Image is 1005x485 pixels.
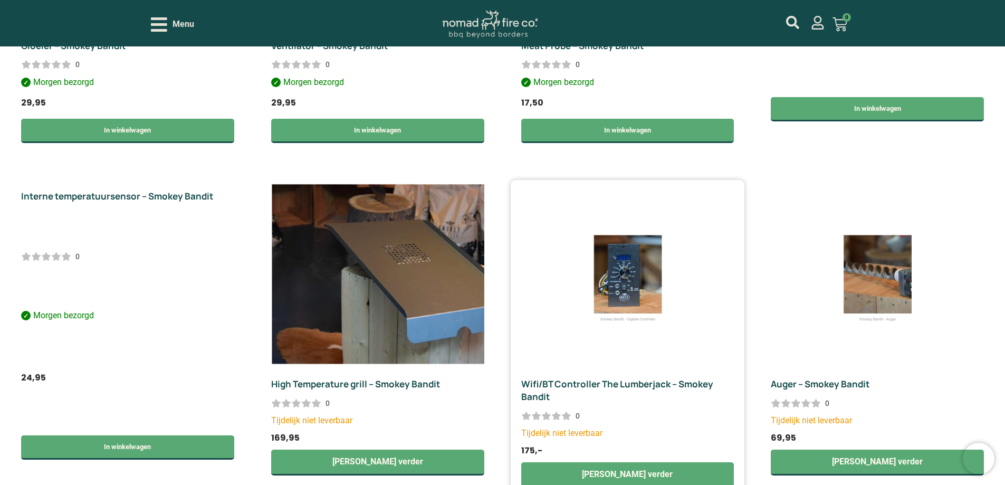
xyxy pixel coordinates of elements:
p: Tijdelijk niet leverbaar [521,427,734,440]
div: 0 [75,59,80,70]
div: 0 [326,398,330,408]
div: 0 [576,59,580,70]
span: Menu [173,18,194,31]
a: Meat Probe – Smokey Bandit [521,40,644,52]
a: Toevoegen aan winkelwagen: “Voedingskabel - Smokey Bandit“ [771,97,984,121]
a: Toevoegen aan winkelwagen: “Meat Probe - Smokey Bandit“ [521,119,734,143]
a: Auger – Smokey Bandit [771,378,869,390]
div: 0 [326,59,330,70]
a: Wifi/BT Controller The Lumberjack – Smokey Bandit [521,378,713,403]
a: Gloeier – Smokey Bandit [21,40,126,52]
p: Tijdelijk niet leverbaar [771,414,984,427]
p: Morgen bezorgd [521,76,734,92]
div: 0 [825,398,829,408]
iframe: Brevo live chat [963,443,994,474]
p: Morgen bezorgd [21,76,234,92]
span: 0 [843,13,851,22]
a: Lees meer over “High Temperature grill - Smokey Bandit” [271,450,484,476]
div: Open/Close Menu [151,15,194,34]
a: Toevoegen aan winkelwagen: “Gloeier - Smokey Bandit“ [21,119,234,143]
a: Toevoegen aan winkelwagen: “Ventilator - Smokey Bandit“ [271,119,484,143]
p: Morgen bezorgd [21,309,234,325]
a: 0 [820,11,860,38]
div: 0 [576,411,580,421]
img: Nomad Logo [443,11,538,39]
div: 0 [75,251,80,262]
a: Toevoegen aan winkelwagen: “Interne temperatuursensor - Smokey Bandit“ [21,435,234,460]
a: Lees meer over “Auger - Smokey Bandit” [771,450,984,476]
a: mijn account [786,16,799,29]
p: Morgen bezorgd [271,76,484,92]
a: mijn account [811,16,825,30]
a: High Temperature grill – Smokey Bandit [271,378,440,390]
a: Ventilator – Smokey Bandit [271,40,388,52]
p: Tijdelijk niet leverbaar [271,414,484,427]
a: Interne temperatuursensor – Smokey Bandit [21,190,213,202]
